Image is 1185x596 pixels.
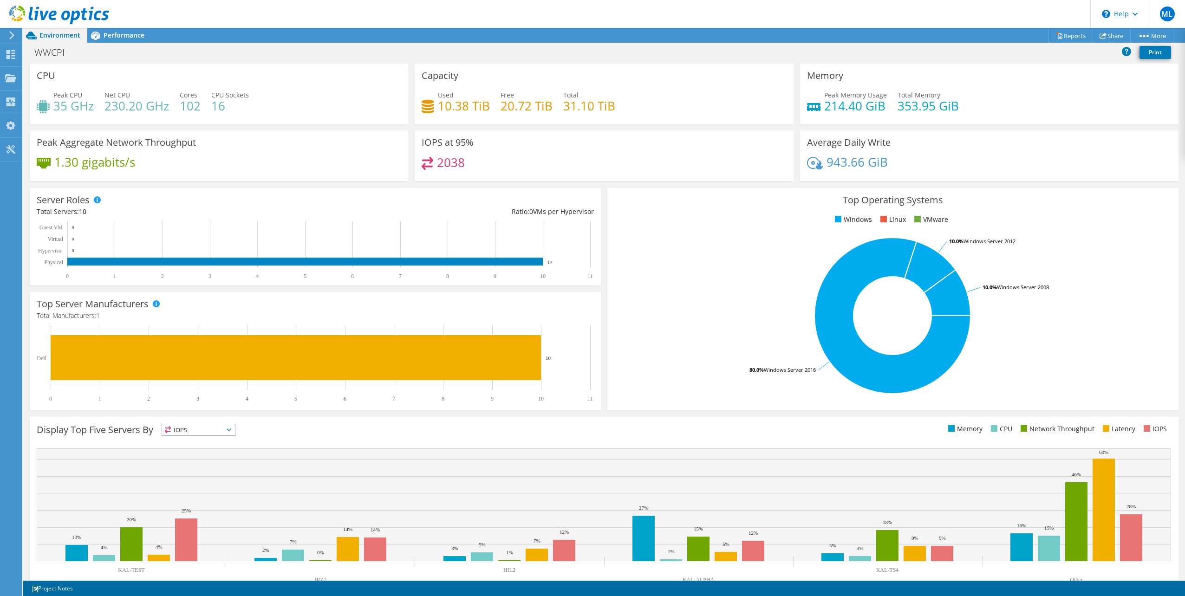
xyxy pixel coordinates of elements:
[479,542,486,547] text: 5%
[37,195,90,205] h3: Server Roles
[912,214,948,225] li: VMware
[343,526,352,532] text: 14%
[1018,424,1094,434] li: Network Throughput
[66,273,69,279] text: 0
[534,538,540,544] text: 7%
[104,91,130,99] span: Net CPU
[857,545,864,551] text: 3%
[898,91,940,99] span: Total Memory
[315,207,594,217] div: Ratio: VMs per Hypervisor
[208,273,211,279] text: 3
[118,567,145,573] text: KAL-TEST
[48,236,64,242] text: Virtual
[37,137,196,148] h3: Peak Aggregate Network Throughput
[764,366,816,373] tspan: Windows Server 2016
[749,366,764,373] tspan: 80.0%
[1130,28,1173,43] a: More
[587,395,593,402] text: 11
[96,311,100,320] span: 1
[290,539,297,544] text: 7%
[72,534,81,540] text: 10%
[563,91,579,99] span: Total
[317,550,324,555] text: 0%
[501,101,553,111] h4: 20.72 TiB
[939,535,946,541] text: 9%
[104,101,169,111] h4: 230.20 GHz
[113,273,116,279] text: 1
[1099,449,1108,455] text: 60%
[683,577,715,583] text: KAL-ALPHA
[72,248,74,253] text: 0
[878,214,906,225] li: Linux
[898,101,959,111] h4: 353.95 GiB
[98,395,101,402] text: 1
[246,395,248,402] text: 4
[501,91,514,99] span: Free
[563,101,615,111] h4: 31.10 TiB
[538,395,544,402] text: 10
[422,71,458,81] h3: Capacity
[494,273,496,279] text: 9
[883,519,892,525] text: 18%
[53,91,82,99] span: Peak CPU
[446,273,449,279] text: 8
[964,238,1016,245] tspan: Windows Server 2012
[503,567,515,573] text: HIL2
[104,31,144,39] span: Performance
[147,395,150,402] text: 2
[314,577,326,583] text: JRZ2
[997,284,1049,291] tspan: Windows Server 2008
[53,101,94,111] h4: 35 GHz
[25,583,79,594] a: Project Notes
[1102,10,1110,18] svg: \n
[1141,424,1167,434] li: IOPS
[54,157,135,167] h4: 1.30 gigabits/s
[1044,525,1054,531] text: 15%
[422,137,474,148] h3: IOPS at 95%
[49,395,52,402] text: 0
[912,535,918,541] text: 9%
[829,543,836,548] text: 5%
[723,541,729,547] text: 5%
[392,395,395,402] text: 7
[876,567,899,573] text: KAL-TS4
[39,31,80,39] span: Environment
[1126,504,1136,509] text: 28%
[162,424,235,435] span: IOPS
[983,284,997,291] tspan: 10.0%
[156,544,163,550] text: 4%
[1017,523,1026,528] text: 16%
[294,395,297,402] text: 5
[451,545,458,551] text: 3%
[437,157,465,168] h4: 2038
[371,527,380,532] text: 14%
[37,355,46,362] text: Dell
[442,395,444,402] text: 8
[833,214,872,225] li: Windows
[1139,46,1171,59] a: Print
[438,91,454,99] span: Used
[211,101,249,111] h4: 16
[529,207,533,216] span: 0
[560,529,569,535] text: 12%
[639,505,648,511] text: 27%
[72,237,74,241] text: 0
[37,71,55,81] h3: CPU
[506,550,513,555] text: 1%
[827,157,888,167] h4: 943.66 GiB
[399,273,402,279] text: 7
[587,273,593,279] text: 11
[824,91,887,99] span: Peak Memory Usage
[44,259,63,266] text: Physical
[1072,472,1081,477] text: 46%
[1093,28,1131,43] a: Share
[824,101,887,111] h4: 214.40 GiB
[30,47,79,58] h1: WWCPI
[1048,28,1093,43] a: Reports
[304,273,306,279] text: 5
[101,544,108,550] text: 4%
[614,195,1172,205] h3: Top Operating Systems
[37,311,594,321] h4: Total Manufacturers:
[491,395,494,402] text: 9
[694,526,703,531] text: 15%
